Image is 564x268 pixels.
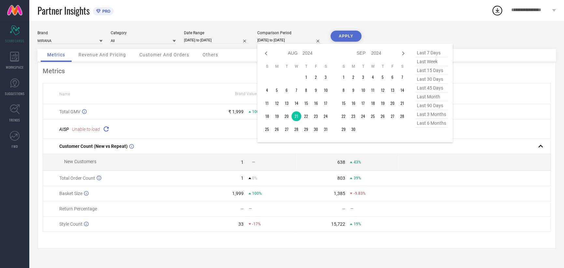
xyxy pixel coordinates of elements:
[350,206,398,211] div: —
[339,72,348,82] td: Sun Sep 01 2024
[333,191,345,196] div: 1,385
[262,49,270,57] div: Previous month
[272,124,282,134] td: Mon Aug 26 2024
[415,66,448,75] span: last 15 days
[43,67,551,75] div: Metrics
[37,31,103,35] div: Brand
[311,124,321,134] td: Fri Aug 30 2024
[262,98,272,108] td: Sun Aug 11 2024
[262,85,272,95] td: Sun Aug 04 2024
[282,64,291,69] th: Tuesday
[368,72,378,82] td: Wed Sep 04 2024
[59,127,69,132] span: AISP
[235,92,257,96] span: Brand Value
[397,64,407,69] th: Saturday
[272,111,282,121] td: Mon Aug 19 2024
[311,111,321,121] td: Fri Aug 23 2024
[301,111,311,121] td: Thu Aug 22 2024
[348,85,358,95] td: Mon Sep 09 2024
[139,52,189,57] span: Customer And Orders
[301,64,311,69] th: Thursday
[415,84,448,92] span: last 45 days
[353,191,365,196] span: -9.83%
[282,85,291,95] td: Tue Aug 06 2024
[311,98,321,108] td: Fri Aug 16 2024
[240,206,244,211] div: —
[331,221,345,227] div: 15,722
[282,124,291,134] td: Tue Aug 27 2024
[59,92,70,96] span: Name
[399,49,407,57] div: Next month
[272,85,282,95] td: Mon Aug 05 2024
[339,124,348,134] td: Sun Sep 29 2024
[378,98,388,108] td: Thu Sep 19 2024
[252,191,262,196] span: 100%
[59,109,80,114] span: Total GMV
[311,72,321,82] td: Fri Aug 02 2024
[397,72,407,82] td: Sat Sep 07 2024
[291,98,301,108] td: Wed Aug 14 2024
[12,144,18,149] span: FWD
[378,64,388,69] th: Thursday
[72,127,100,132] span: Unable to load
[257,31,322,35] div: Comparison Period
[47,52,65,57] span: Metrics
[368,111,378,121] td: Wed Sep 25 2024
[232,191,244,196] div: 1,999
[6,65,24,70] span: WORKSPACE
[415,92,448,101] span: last month
[311,85,321,95] td: Fri Aug 09 2024
[342,206,345,211] div: —
[491,5,503,16] div: Open download list
[378,111,388,121] td: Thu Sep 26 2024
[228,109,244,114] div: ₹ 1,999
[252,109,262,114] span: 100%
[249,206,296,211] div: —
[5,91,25,96] span: SUGGESTIONS
[358,85,368,95] td: Tue Sep 10 2024
[241,176,244,181] div: 1
[348,124,358,134] td: Mon Sep 30 2024
[241,160,244,165] div: 1
[311,64,321,69] th: Friday
[102,124,111,134] div: Reload "AISP"
[348,111,358,121] td: Mon Sep 23 2024
[291,124,301,134] td: Wed Aug 28 2024
[348,98,358,108] td: Mon Sep 16 2024
[397,111,407,121] td: Sat Sep 28 2024
[184,31,249,35] div: Date Range
[301,85,311,95] td: Thu Aug 08 2024
[111,31,176,35] div: Category
[378,85,388,95] td: Thu Sep 12 2024
[388,72,397,82] td: Fri Sep 06 2024
[353,222,361,226] span: 19%
[291,64,301,69] th: Wednesday
[272,98,282,108] td: Mon Aug 12 2024
[282,111,291,121] td: Tue Aug 20 2024
[78,52,126,57] span: Revenue And Pricing
[9,118,20,122] span: TRENDS
[238,221,244,227] div: 33
[321,85,331,95] td: Sat Aug 10 2024
[348,64,358,69] th: Monday
[378,72,388,82] td: Thu Sep 05 2024
[339,85,348,95] td: Sun Sep 08 2024
[37,4,90,17] span: Partner Insights
[358,111,368,121] td: Tue Sep 24 2024
[415,49,448,57] span: last 7 days
[415,119,448,128] span: last 6 months
[368,98,378,108] td: Wed Sep 18 2024
[358,98,368,108] td: Tue Sep 17 2024
[321,98,331,108] td: Sat Aug 17 2024
[321,72,331,82] td: Sat Aug 03 2024
[388,64,397,69] th: Friday
[353,176,361,180] span: 39%
[257,37,322,44] input: Select comparison period
[348,72,358,82] td: Mon Sep 02 2024
[368,85,378,95] td: Wed Sep 11 2024
[301,72,311,82] td: Thu Aug 01 2024
[337,160,345,165] div: 638
[415,75,448,84] span: last 30 days
[5,38,24,43] span: SCORECARDS
[301,98,311,108] td: Thu Aug 15 2024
